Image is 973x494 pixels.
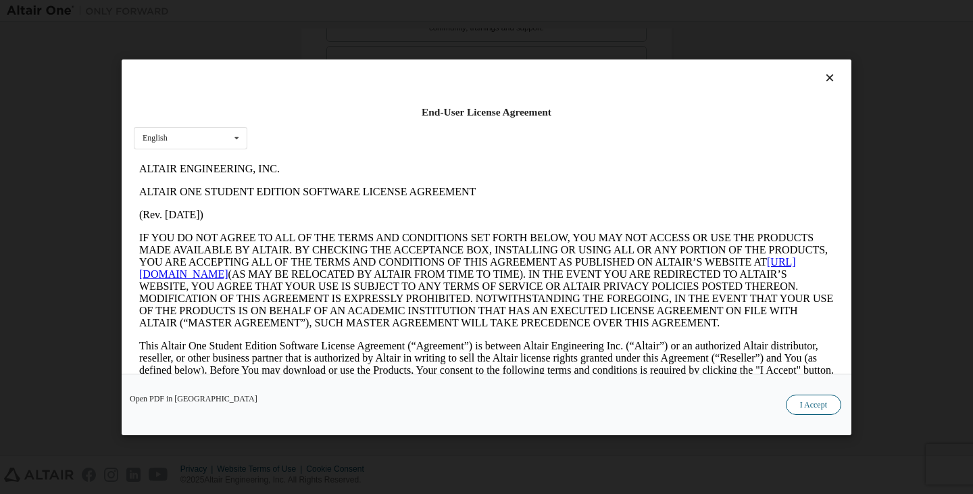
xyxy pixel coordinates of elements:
button: I Accept [786,394,841,414]
div: End-User License Agreement [134,105,839,119]
p: IF YOU DO NOT AGREE TO ALL OF THE TERMS AND CONDITIONS SET FORTH BELOW, YOU MAY NOT ACCESS OR USE... [5,74,700,172]
a: [URL][DOMAIN_NAME] [5,99,662,122]
p: This Altair One Student Edition Software License Agreement (“Agreement”) is between Altair Engine... [5,182,700,231]
p: ALTAIR ENGINEERING, INC. [5,5,700,18]
p: ALTAIR ONE STUDENT EDITION SOFTWARE LICENSE AGREEMENT [5,28,700,41]
a: Open PDF in [GEOGRAPHIC_DATA] [130,394,257,402]
p: (Rev. [DATE]) [5,51,700,64]
div: English [143,134,168,142]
